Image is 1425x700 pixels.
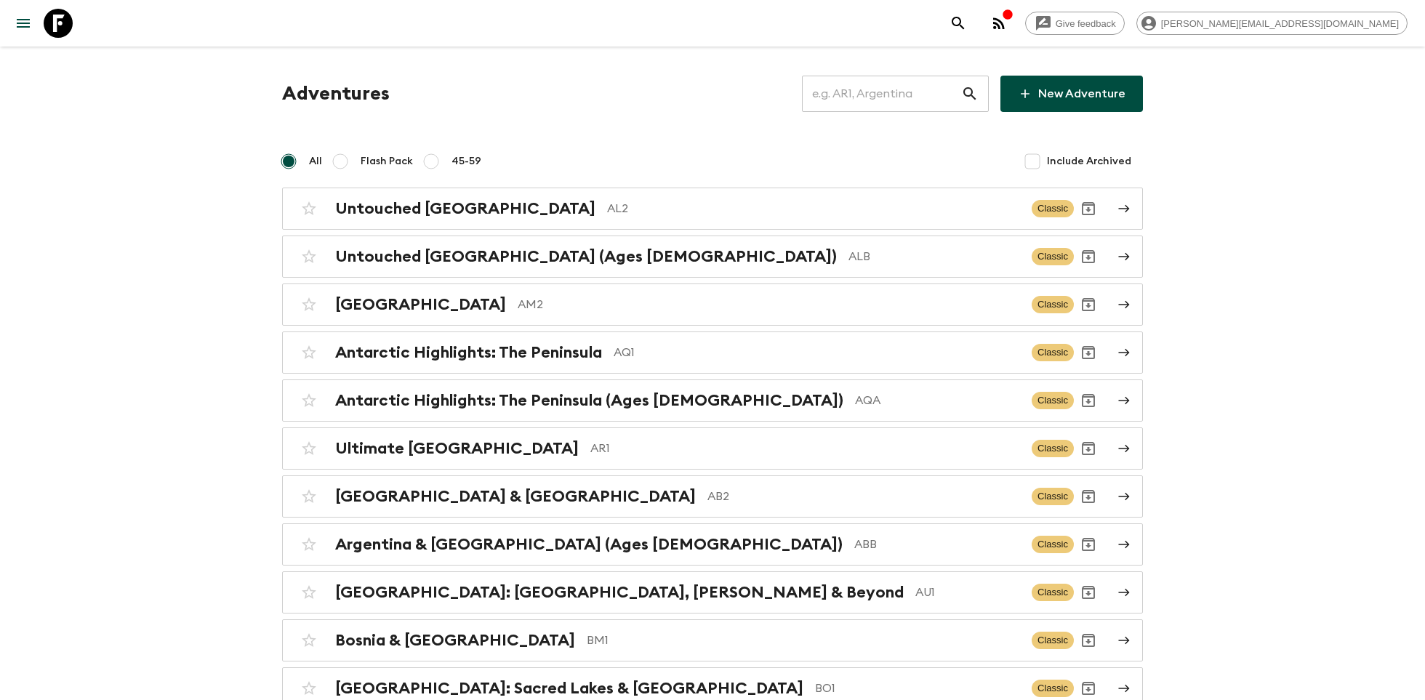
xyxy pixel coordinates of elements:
[1074,386,1103,415] button: Archive
[518,296,1020,313] p: AM2
[1047,154,1131,169] span: Include Archived
[1074,290,1103,319] button: Archive
[335,535,843,554] h2: Argentina & [GEOGRAPHIC_DATA] (Ages [DEMOGRAPHIC_DATA])
[1074,434,1103,463] button: Archive
[614,344,1020,361] p: AQ1
[1074,338,1103,367] button: Archive
[1032,440,1074,457] span: Classic
[335,199,595,218] h2: Untouched [GEOGRAPHIC_DATA]
[282,379,1143,422] a: Antarctic Highlights: The Peninsula (Ages [DEMOGRAPHIC_DATA])AQAClassicArchive
[1032,488,1074,505] span: Classic
[335,583,904,602] h2: [GEOGRAPHIC_DATA]: [GEOGRAPHIC_DATA], [PERSON_NAME] & Beyond
[309,154,322,169] span: All
[335,343,602,362] h2: Antarctic Highlights: The Peninsula
[335,679,803,698] h2: [GEOGRAPHIC_DATA]: Sacred Lakes & [GEOGRAPHIC_DATA]
[1032,248,1074,265] span: Classic
[282,523,1143,566] a: Argentina & [GEOGRAPHIC_DATA] (Ages [DEMOGRAPHIC_DATA])ABBClassicArchive
[282,475,1143,518] a: [GEOGRAPHIC_DATA] & [GEOGRAPHIC_DATA]AB2ClassicArchive
[1000,76,1143,112] a: New Adventure
[282,79,390,108] h1: Adventures
[1074,626,1103,655] button: Archive
[9,9,38,38] button: menu
[707,488,1020,505] p: AB2
[1048,18,1124,29] span: Give feedback
[335,391,843,410] h2: Antarctic Highlights: The Peninsula (Ages [DEMOGRAPHIC_DATA])
[335,487,696,506] h2: [GEOGRAPHIC_DATA] & [GEOGRAPHIC_DATA]
[854,536,1020,553] p: ABB
[1074,530,1103,559] button: Archive
[1032,536,1074,553] span: Classic
[282,331,1143,374] a: Antarctic Highlights: The PeninsulaAQ1ClassicArchive
[1074,194,1103,223] button: Archive
[282,236,1143,278] a: Untouched [GEOGRAPHIC_DATA] (Ages [DEMOGRAPHIC_DATA])ALBClassicArchive
[335,439,579,458] h2: Ultimate [GEOGRAPHIC_DATA]
[335,247,837,266] h2: Untouched [GEOGRAPHIC_DATA] (Ages [DEMOGRAPHIC_DATA])
[1074,242,1103,271] button: Archive
[282,619,1143,661] a: Bosnia & [GEOGRAPHIC_DATA]BM1ClassicArchive
[815,680,1020,697] p: BO1
[361,154,413,169] span: Flash Pack
[1032,680,1074,697] span: Classic
[1032,200,1074,217] span: Classic
[587,632,1020,649] p: BM1
[848,248,1020,265] p: ALB
[607,200,1020,217] p: AL2
[915,584,1020,601] p: AU1
[282,283,1143,326] a: [GEOGRAPHIC_DATA]AM2ClassicArchive
[1032,296,1074,313] span: Classic
[1032,584,1074,601] span: Classic
[1032,344,1074,361] span: Classic
[1074,482,1103,511] button: Archive
[282,427,1143,470] a: Ultimate [GEOGRAPHIC_DATA]AR1ClassicArchive
[944,9,973,38] button: search adventures
[335,295,506,314] h2: [GEOGRAPHIC_DATA]
[1153,18,1407,29] span: [PERSON_NAME][EMAIL_ADDRESS][DOMAIN_NAME]
[590,440,1020,457] p: AR1
[282,188,1143,230] a: Untouched [GEOGRAPHIC_DATA]AL2ClassicArchive
[335,631,575,650] h2: Bosnia & [GEOGRAPHIC_DATA]
[1032,632,1074,649] span: Classic
[855,392,1020,409] p: AQA
[1025,12,1125,35] a: Give feedback
[282,571,1143,613] a: [GEOGRAPHIC_DATA]: [GEOGRAPHIC_DATA], [PERSON_NAME] & BeyondAU1ClassicArchive
[1032,392,1074,409] span: Classic
[1136,12,1408,35] div: [PERSON_NAME][EMAIL_ADDRESS][DOMAIN_NAME]
[451,154,481,169] span: 45-59
[802,73,961,114] input: e.g. AR1, Argentina
[1074,578,1103,607] button: Archive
